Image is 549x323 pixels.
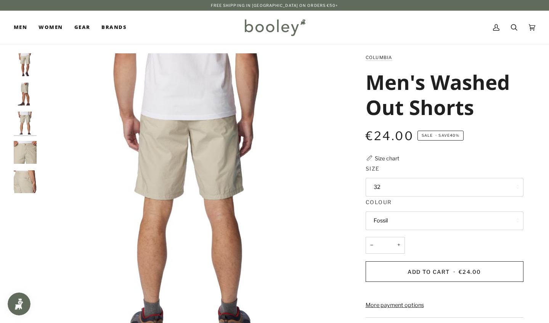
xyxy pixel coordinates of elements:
[39,24,63,31] span: Women
[101,24,127,31] span: Brands
[366,69,518,120] h1: Men's Washed Out Shorts
[450,133,459,138] span: 40%
[408,269,450,275] span: Add to Cart
[14,170,37,193] img: Columbia Men's Washed Out Shorts Fossil - Booley Galway
[417,131,464,141] span: Save
[366,129,414,143] span: €24.00
[69,11,96,44] a: Gear
[241,16,308,38] img: Booley
[366,211,523,230] button: Fossil
[366,165,380,173] span: Size
[14,83,37,106] img: Columbia Men's Washed Out Shorts Fossil - Booley Galway
[211,2,339,8] p: Free Shipping in [GEOGRAPHIC_DATA] on Orders €50+
[459,269,481,275] span: €24.00
[366,198,392,206] span: Colour
[452,269,457,275] span: •
[14,112,37,134] img: Columbia Men's Washed Out Shorts Fossil - Booley Galway
[434,133,438,138] em: •
[366,55,392,60] a: Columbia
[366,261,523,282] button: Add to Cart • €24.00
[375,154,399,162] div: Size chart
[14,141,37,164] img: Columbia Men's Washed Out Shorts Fossil - Booley Galway
[74,24,90,31] span: Gear
[366,178,523,197] button: 32
[422,133,433,138] span: Sale
[366,237,378,254] button: −
[14,11,33,44] a: Men
[96,11,132,44] a: Brands
[366,301,523,310] a: More payment options
[393,237,405,254] button: +
[14,24,27,31] span: Men
[366,237,405,254] input: Quantity
[33,11,68,44] a: Women
[8,293,30,315] iframe: Button to open loyalty program pop-up
[14,53,37,76] img: Columbia Men's Washed Out Shorts Fossil - Booley Galway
